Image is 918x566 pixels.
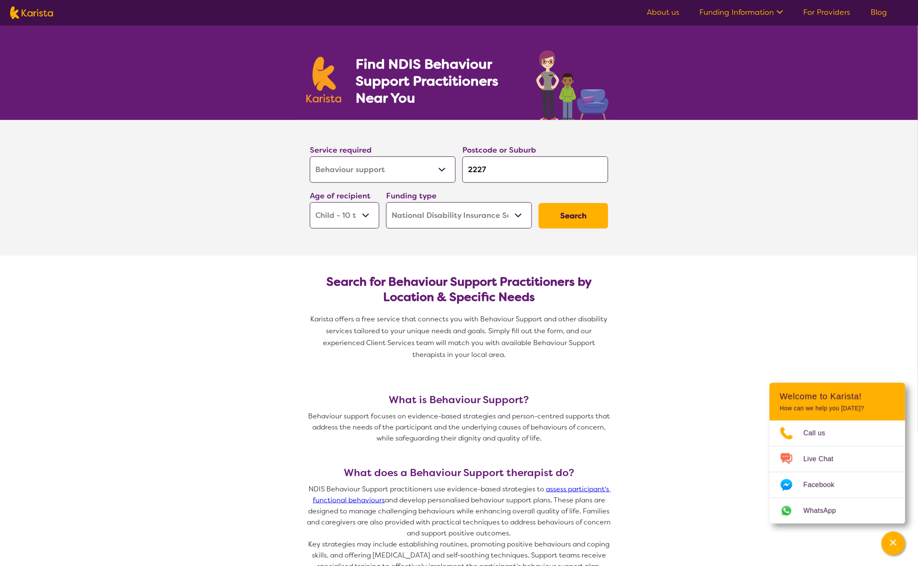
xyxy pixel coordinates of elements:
[882,532,905,555] button: Channel Menu
[770,421,905,524] ul: Choose channel
[780,391,895,401] h2: Welcome to Karista!
[310,191,370,201] label: Age of recipient
[306,57,341,103] img: Karista logo
[317,274,601,305] h2: Search for Behaviour Support Practitioners by Location & Specific Needs
[780,405,895,412] p: How can we help you [DATE]?
[539,203,608,229] button: Search
[306,313,612,361] p: Karista offers a free service that connects you with Behaviour Support and other disability servi...
[462,156,608,183] input: Type
[700,7,783,17] a: Funding Information
[356,56,520,106] h1: Find NDIS Behaviour Support Practitioners Near You
[534,46,612,120] img: behaviour-support
[770,498,905,524] a: Web link opens in a new tab.
[10,6,53,19] img: Karista logo
[804,505,846,517] span: WhatsApp
[804,427,836,440] span: Call us
[310,145,372,155] label: Service required
[306,484,612,539] p: NDIS Behaviour Support practitioners use evidence-based strategies to and develop personalised be...
[804,7,851,17] a: For Providers
[804,453,844,466] span: Live Chat
[647,7,679,17] a: About us
[306,411,612,444] p: Behaviour support focuses on evidence-based strategies and person-centred supports that address t...
[306,467,612,479] h3: What does a Behaviour Support therapist do?
[804,479,845,491] span: Facebook
[770,383,905,524] div: Channel Menu
[871,7,887,17] a: Blog
[462,145,536,155] label: Postcode or Suburb
[306,394,612,406] h3: What is Behaviour Support?
[386,191,437,201] label: Funding type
